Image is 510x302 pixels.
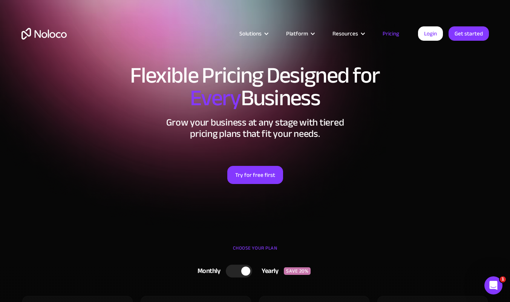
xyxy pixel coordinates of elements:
[500,276,506,282] span: 1
[21,242,489,261] div: CHOOSE YOUR PLAN
[188,265,226,277] div: Monthly
[484,276,502,294] iframe: Intercom live chat
[332,29,358,38] div: Resources
[418,26,443,41] a: Login
[373,29,409,38] a: Pricing
[21,28,67,40] a: home
[190,77,241,119] span: Every
[284,267,311,275] div: SAVE 20%
[286,29,308,38] div: Platform
[21,117,489,140] h2: Grow your business at any stage with tiered pricing plans that fit your needs.
[449,26,489,41] a: Get started
[230,29,277,38] div: Solutions
[277,29,323,38] div: Platform
[323,29,373,38] div: Resources
[252,265,284,277] div: Yearly
[21,64,489,109] h1: Flexible Pricing Designed for Business
[239,29,262,38] div: Solutions
[227,166,283,184] a: Try for free first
